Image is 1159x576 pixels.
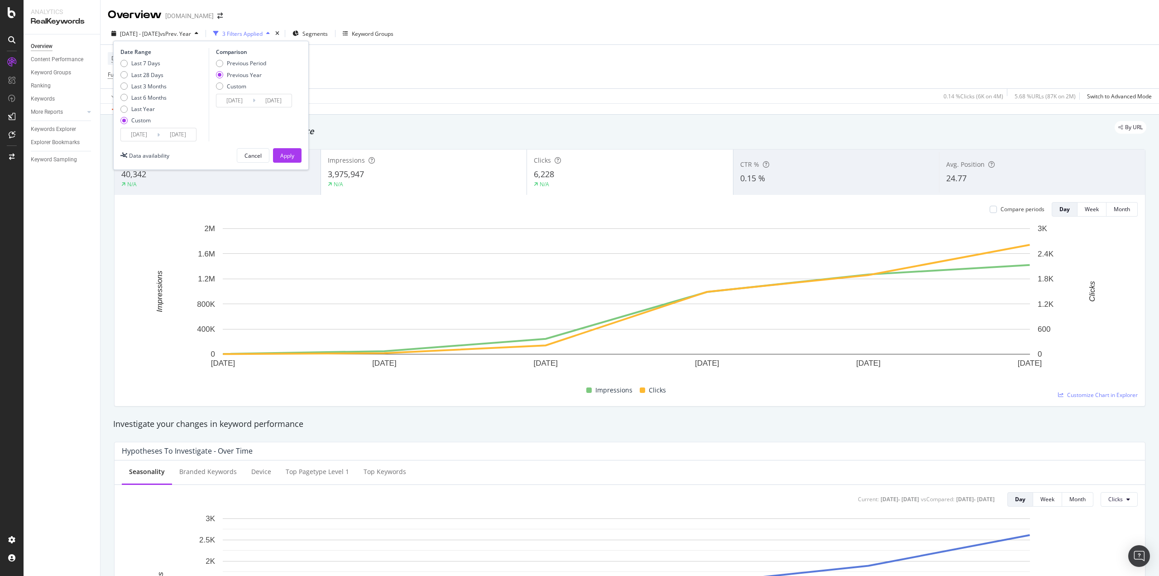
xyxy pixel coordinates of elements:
button: Switch to Advanced Mode [1083,89,1152,103]
span: Clicks [1108,495,1123,503]
div: A chart. [122,224,1131,381]
div: Content Performance [31,55,83,64]
div: Previous Year [216,71,266,79]
span: Segments [302,30,328,38]
div: Week [1085,205,1099,213]
div: Month [1069,495,1086,503]
button: Cancel [237,148,269,163]
div: Last 3 Months [131,82,167,90]
div: Keyword Groups [352,30,393,38]
div: Compare periods [1001,205,1044,213]
span: 24.77 [946,173,967,184]
button: Month [1062,492,1093,507]
div: Custom [227,82,246,90]
a: Content Performance [31,55,94,64]
div: Apply [280,152,294,160]
button: Day [1007,492,1033,507]
div: Open Intercom Messenger [1128,545,1150,567]
div: Last 7 Days [120,59,167,67]
span: Device [111,54,129,62]
div: [DATE] - [DATE] [956,495,995,503]
div: Last 3 Months [120,82,167,90]
text: 800K [197,300,215,309]
div: Top pagetype Level 1 [286,467,349,476]
span: 3,975,947 [328,169,364,179]
span: Customize Chart in Explorer [1067,391,1138,399]
div: Comparison [216,48,295,56]
div: Keywords Explorer [31,125,76,134]
input: End Date [160,128,196,141]
div: Branded Keywords [179,467,237,476]
div: legacy label [1115,121,1146,134]
div: Previous Year [227,71,262,79]
button: Apply [108,89,134,103]
span: [DATE] - [DATE] [120,30,160,38]
button: Day [1052,202,1078,217]
div: Switch to Advanced Mode [1087,92,1152,100]
div: vs Compared : [921,495,954,503]
span: Full URL [108,71,128,78]
a: Keyword Sampling [31,155,94,165]
a: Customize Chart in Explorer [1058,391,1138,399]
input: Start Date [216,94,253,107]
div: Keyword Groups [31,68,71,77]
div: Day [1059,205,1070,213]
div: Investigate your changes in keyword performance [113,418,1146,430]
text: 3K [206,514,215,523]
span: CTR % [740,160,759,169]
button: [DATE] - [DATE]vsPrev. Year [108,26,202,41]
div: Previous Period [216,59,266,67]
text: 0 [1038,350,1042,358]
span: Impressions [595,385,632,396]
button: Keyword Groups [339,26,397,41]
input: End Date [255,94,292,107]
a: Overview [31,42,94,51]
div: N/A [334,180,343,188]
text: 1.6M [198,250,215,258]
div: Last 6 Months [131,94,167,102]
text: 400K [197,325,215,334]
button: Month [1106,202,1138,217]
div: [DOMAIN_NAME] [165,11,214,20]
div: Week [1040,495,1054,503]
div: Previous Period [227,59,266,67]
div: Explorer Bookmarks [31,138,80,147]
text: 1.8K [1038,275,1054,283]
div: Device [251,467,271,476]
div: 3 Filters Applied [222,30,263,38]
span: vs Prev. Year [160,30,191,38]
div: Last 28 Days [131,71,163,79]
span: Clicks [649,385,666,396]
div: RealKeywords [31,16,93,27]
text: [DATE] [534,359,558,368]
text: 600 [1038,325,1050,334]
div: Last 28 Days [120,71,167,79]
div: Month [1114,205,1130,213]
span: Avg. Position [946,160,985,169]
button: Segments [289,26,331,41]
a: Keywords Explorer [31,125,94,134]
div: Current: [858,495,879,503]
span: 6,228 [534,169,554,179]
div: Seasonality [129,467,165,476]
text: [DATE] [211,359,235,368]
div: Last Year [120,105,167,113]
div: Keyword Sampling [31,155,77,165]
text: Clicks [1088,281,1097,302]
a: Keywords [31,94,94,104]
text: 0 [211,350,215,358]
text: Impressions [155,271,164,312]
button: Clicks [1101,492,1138,507]
div: Top Keywords [364,467,406,476]
div: times [273,29,281,38]
div: Cancel [244,152,262,160]
text: 2.4K [1038,250,1054,258]
a: Ranking [31,81,94,91]
div: Day [1015,495,1025,503]
text: 1.2K [1038,300,1054,309]
input: Start Date [121,128,157,141]
div: Analytics [31,7,93,16]
text: [DATE] [372,359,397,368]
div: 5.68 % URLs ( 87K on 2M ) [1015,92,1076,100]
div: Last 7 Days [131,59,160,67]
